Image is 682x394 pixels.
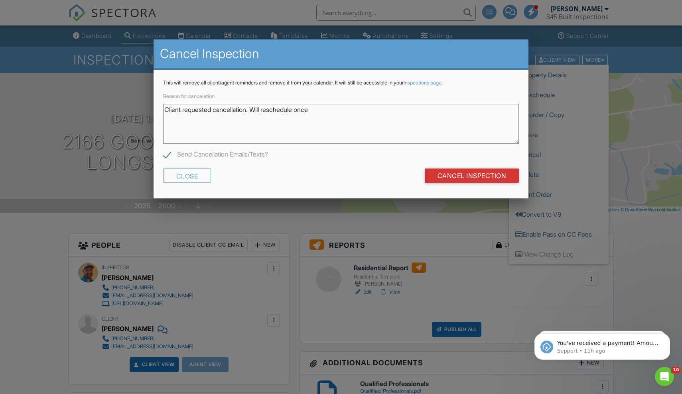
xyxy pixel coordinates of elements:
[425,169,519,183] input: Cancel Inspection
[655,367,674,386] iframe: Intercom live chat
[163,80,519,86] p: This will remove all client/agent reminders and remove it from your calendar. It will still be ac...
[671,367,680,373] span: 10
[163,169,211,183] div: Close
[522,317,682,372] iframe: Intercom notifications message
[163,151,268,161] label: Send Cancellation Emails/Texts?
[404,80,442,86] a: Inspections page
[160,46,522,62] h2: Cancel Inspection
[163,93,215,99] label: Reason for cancelation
